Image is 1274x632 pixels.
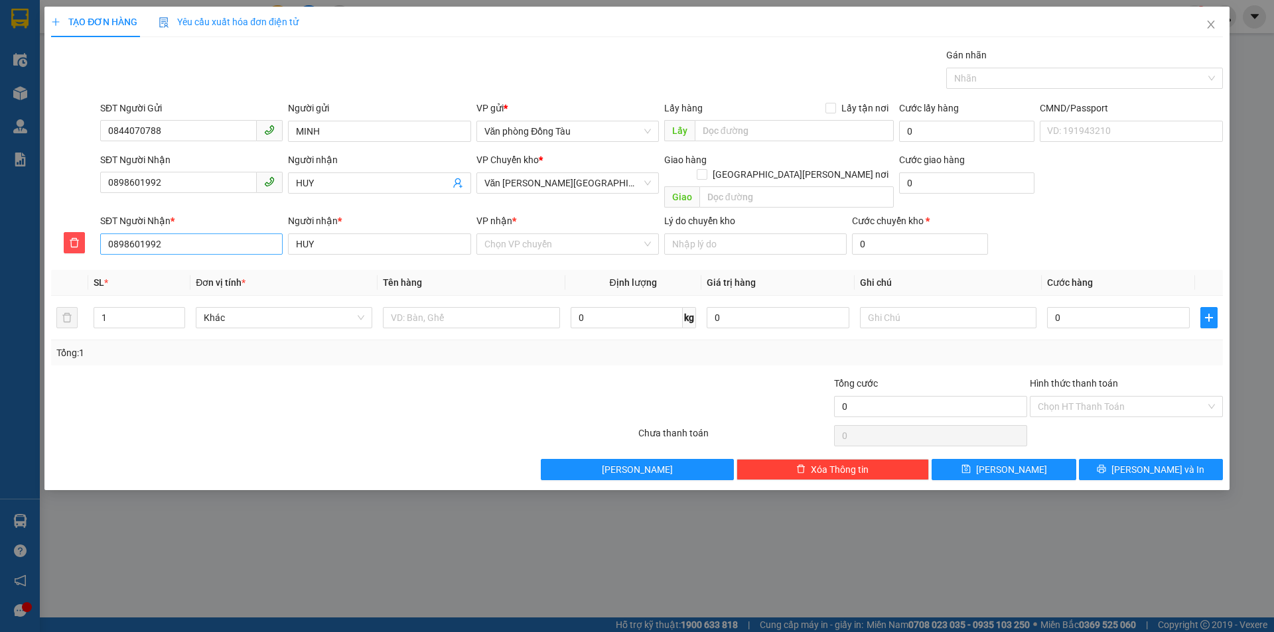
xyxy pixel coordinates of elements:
div: SĐT Người Nhận [100,214,283,228]
button: delete [56,307,78,328]
span: Khác [204,308,364,328]
span: phone [264,176,275,187]
span: TẠO ĐƠN HÀNG [51,17,137,27]
input: Tên người nhận [288,233,470,255]
input: Dọc đường [699,186,894,208]
div: VP gửi [476,101,659,115]
span: Tổng cước [834,378,878,389]
span: phone [264,125,275,135]
img: icon [159,17,169,28]
button: deleteXóa Thông tin [737,459,930,480]
input: Ghi Chú [860,307,1036,328]
button: [PERSON_NAME] [541,459,734,480]
span: delete [796,464,806,475]
span: Lấy [664,120,695,141]
input: 0 [707,307,849,328]
span: save [961,464,971,475]
span: Tên hàng [383,277,422,288]
input: Cước lấy hàng [899,121,1034,142]
button: Close [1192,7,1230,44]
input: Dọc đường [695,120,894,141]
span: Yêu cầu xuất hóa đơn điện tử [159,17,299,27]
img: logo.jpg [17,17,83,83]
span: Cước hàng [1047,277,1093,288]
span: Lấy tận nơi [836,101,894,115]
span: VP nhận [476,216,512,226]
span: delete [64,237,84,248]
div: Tổng: 1 [56,346,492,360]
button: plus [1200,307,1218,328]
button: printer[PERSON_NAME] và In [1079,459,1223,480]
span: close [1206,19,1216,30]
span: VP Chuyển kho [476,155,539,165]
span: Văn phòng Thanh Hóa [484,173,651,193]
span: [PERSON_NAME] [976,462,1047,477]
span: Đơn vị tính [196,277,246,288]
span: user-add [453,178,463,188]
button: save[PERSON_NAME] [932,459,1076,480]
label: Lý do chuyển kho [664,216,735,226]
span: Giao [664,186,699,208]
input: Lý do chuyển kho [664,233,847,255]
th: Ghi chú [855,270,1042,296]
div: Cước chuyển kho [852,214,987,228]
div: SĐT Người Nhận [100,153,283,167]
label: Cước lấy hàng [899,103,959,113]
span: SL [94,277,104,288]
span: Văn phòng Đồng Tàu [484,121,651,141]
input: VD: Bàn, Ghế [383,307,559,328]
span: plus [51,17,60,27]
input: Cước giao hàng [899,172,1034,194]
span: kg [683,307,696,328]
span: [GEOGRAPHIC_DATA][PERSON_NAME] nơi [707,167,894,182]
button: delete [64,232,85,253]
div: Chưa thanh toán [637,426,833,449]
span: Xóa Thông tin [811,462,869,477]
input: SĐT người nhận [100,233,283,255]
b: 36 Limousine [139,15,235,32]
label: Cước giao hàng [899,155,965,165]
li: 01A03 [PERSON_NAME][GEOGRAPHIC_DATA][PERSON_NAME][GEOGRAPHIC_DATA] ( [PERSON_NAME] cây [PERSON_NA... [74,32,301,99]
div: SĐT Người Gửi [100,101,283,115]
span: [PERSON_NAME] và In [1111,462,1204,477]
div: CMND/Passport [1040,101,1222,115]
label: Hình thức thanh toán [1030,378,1118,389]
span: Lấy hàng [664,103,703,113]
span: plus [1201,312,1217,323]
div: Người nhận [288,153,470,167]
span: Giá trị hàng [707,277,756,288]
div: Người gửi [288,101,470,115]
span: [PERSON_NAME] [602,462,673,477]
span: Giao hàng [664,155,707,165]
span: Định lượng [610,277,657,288]
div: Người nhận [288,214,470,228]
label: Gán nhãn [946,50,987,60]
span: printer [1097,464,1106,475]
